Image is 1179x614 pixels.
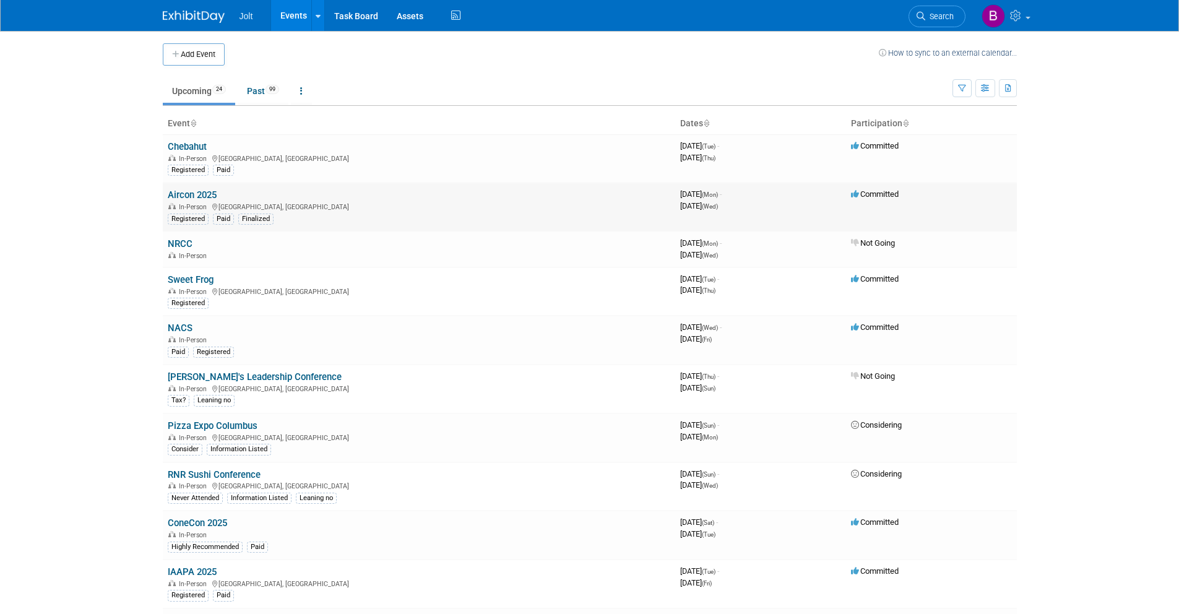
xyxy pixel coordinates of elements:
th: Participation [846,113,1017,134]
a: Sort by Participation Type [902,118,909,128]
span: [DATE] [680,250,718,259]
span: In-Person [179,482,210,490]
img: In-Person Event [168,252,176,258]
span: (Mon) [702,191,718,198]
div: Paid [213,214,234,225]
div: Leaning no [194,395,235,406]
img: In-Person Event [168,482,176,488]
span: Committed [851,517,899,527]
div: Highly Recommended [168,542,243,553]
span: Not Going [851,371,895,381]
span: - [717,274,719,283]
span: - [717,141,719,150]
a: NRCC [168,238,192,249]
div: Information Listed [207,444,271,455]
span: (Tue) [702,568,715,575]
div: Paid [168,347,189,358]
span: In-Person [179,531,210,539]
span: [DATE] [680,322,722,332]
div: [GEOGRAPHIC_DATA], [GEOGRAPHIC_DATA] [168,578,670,588]
span: (Fri) [702,580,712,587]
span: (Sun) [702,471,715,478]
span: 99 [266,85,279,94]
span: - [717,420,719,430]
img: In-Person Event [168,434,176,440]
span: [DATE] [680,420,719,430]
div: Consider [168,444,202,455]
div: Never Attended [168,493,223,504]
span: (Mon) [702,434,718,441]
div: Information Listed [227,493,292,504]
span: Committed [851,566,899,576]
span: - [717,566,719,576]
span: (Wed) [702,324,718,331]
img: In-Person Event [168,155,176,161]
span: [DATE] [680,529,715,538]
a: Pizza Expo Columbus [168,420,257,431]
span: - [720,322,722,332]
span: [DATE] [680,153,715,162]
div: [GEOGRAPHIC_DATA], [GEOGRAPHIC_DATA] [168,383,670,393]
span: Committed [851,274,899,283]
a: Upcoming24 [163,79,235,103]
span: Committed [851,189,899,199]
img: In-Person Event [168,288,176,294]
span: [DATE] [680,189,722,199]
span: 24 [212,85,226,94]
div: Finalized [238,214,274,225]
img: In-Person Event [168,336,176,342]
span: (Wed) [702,252,718,259]
span: Jolt [240,11,253,21]
span: - [720,238,722,248]
a: Past99 [238,79,288,103]
div: Tax? [168,395,189,406]
div: Paid [247,542,268,553]
span: In-Person [179,580,210,588]
span: (Thu) [702,373,715,380]
span: In-Person [179,336,210,344]
a: Sort by Event Name [190,118,196,128]
img: In-Person Event [168,385,176,391]
span: [DATE] [680,238,722,248]
a: Search [909,6,965,27]
span: (Tue) [702,276,715,283]
span: - [717,371,719,381]
span: In-Person [179,434,210,442]
span: (Sat) [702,519,714,526]
span: [DATE] [680,383,715,392]
div: [GEOGRAPHIC_DATA], [GEOGRAPHIC_DATA] [168,153,670,163]
span: In-Person [179,385,210,393]
span: (Tue) [702,143,715,150]
a: [PERSON_NAME]'s Leadership Conference [168,371,342,383]
span: Considering [851,469,902,478]
span: [DATE] [680,517,718,527]
a: RNR Sushi Conference [168,469,261,480]
span: (Mon) [702,240,718,247]
span: (Fri) [702,336,712,343]
span: Considering [851,420,902,430]
span: In-Person [179,203,210,211]
a: NACS [168,322,192,334]
img: In-Person Event [168,580,176,586]
span: [DATE] [680,334,712,344]
img: In-Person Event [168,531,176,537]
span: Committed [851,322,899,332]
a: Sweet Frog [168,274,214,285]
span: [DATE] [680,566,719,576]
div: Paid [213,165,234,176]
span: (Wed) [702,203,718,210]
span: - [717,469,719,478]
span: Search [925,12,954,21]
th: Event [163,113,675,134]
img: Brooke Valderrama [982,4,1005,28]
div: Registered [168,165,209,176]
span: [DATE] [680,578,712,587]
span: [DATE] [680,201,718,210]
span: In-Person [179,288,210,296]
a: IAAPA 2025 [168,566,217,577]
div: [GEOGRAPHIC_DATA], [GEOGRAPHIC_DATA] [168,480,670,490]
div: Registered [168,298,209,309]
a: Chebahut [168,141,207,152]
span: [DATE] [680,141,719,150]
a: Aircon 2025 [168,189,217,201]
